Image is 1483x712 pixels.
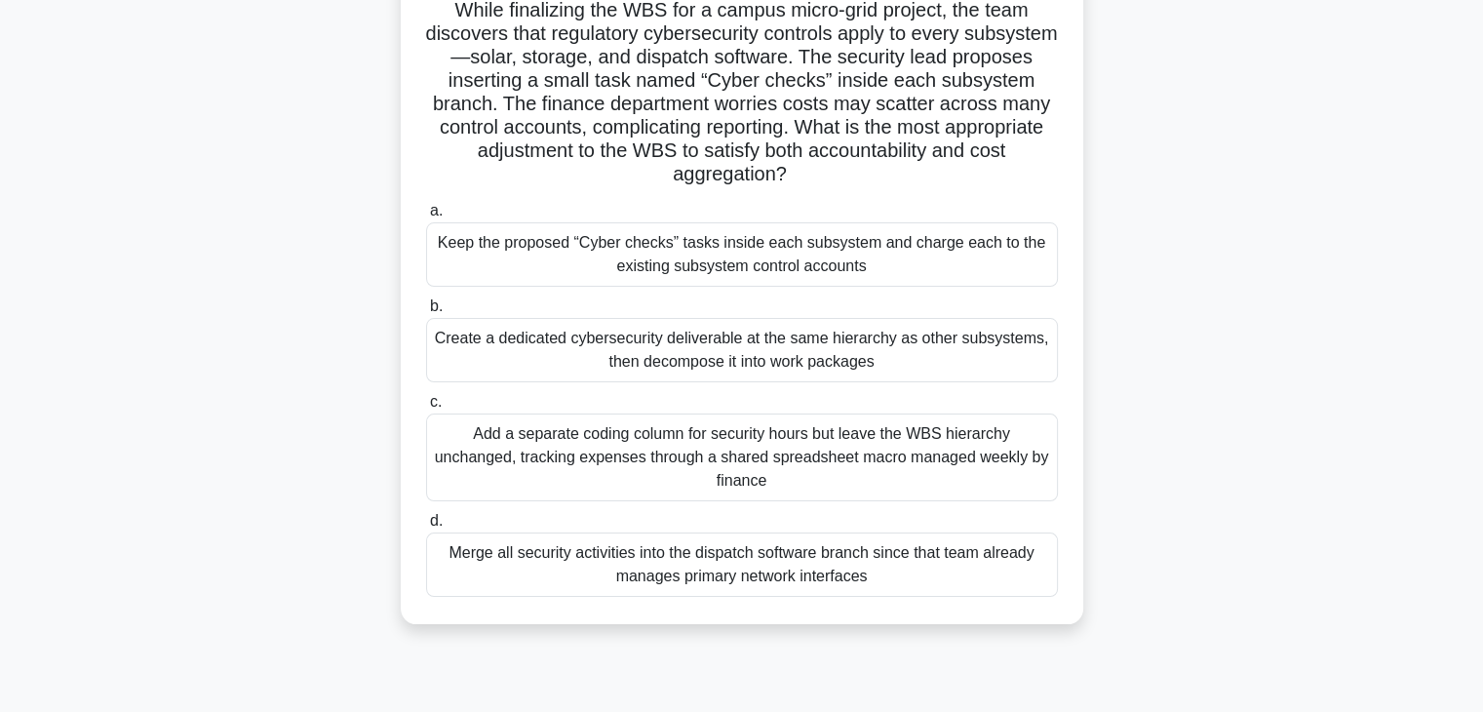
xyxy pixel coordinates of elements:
div: Keep the proposed “Cyber checks” tasks inside each subsystem and charge each to the existing subs... [426,222,1058,287]
div: Merge all security activities into the dispatch software branch since that team already manages p... [426,533,1058,597]
div: Create a dedicated cybersecurity deliverable at the same hierarchy as other subsystems, then deco... [426,318,1058,382]
span: a. [430,202,443,218]
span: c. [430,393,442,410]
span: b. [430,297,443,314]
span: d. [430,512,443,529]
div: Add a separate coding column for security hours but leave the WBS hierarchy unchanged, tracking e... [426,414,1058,501]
